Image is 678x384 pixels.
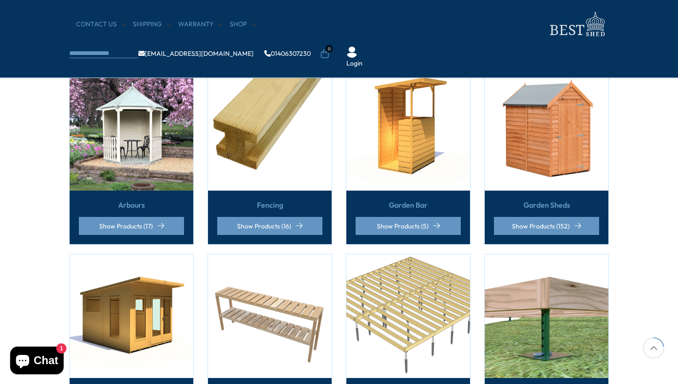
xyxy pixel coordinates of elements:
[325,45,333,53] span: 0
[138,50,254,57] a: [EMAIL_ADDRESS][DOMAIN_NAME]
[257,200,283,210] a: Fencing
[79,217,184,235] a: Show Products (17)
[264,50,311,57] a: 01406307230
[208,254,332,378] img: Greenhouses
[70,67,193,191] img: Arbours
[485,67,608,191] img: Garden Sheds
[217,217,322,235] a: Show Products (16)
[346,59,363,68] a: Login
[494,217,599,235] a: Show Products (152)
[208,67,332,191] img: Fencing
[76,20,126,29] a: CONTACT US
[523,200,570,210] a: Garden Sheds
[230,20,256,29] a: Shop
[133,20,171,29] a: Shipping
[7,347,66,377] inbox-online-store-chat: Shopify online store chat
[346,254,470,378] img: Groundscrews Base
[485,254,608,378] img: Groundspikes Base
[178,20,223,29] a: Warranty
[544,9,609,39] img: logo
[346,67,470,191] img: Garden Bar
[70,254,193,378] img: Garden Studios
[356,217,461,235] a: Show Products (5)
[118,200,145,210] a: Arbours
[346,47,357,58] img: User Icon
[389,200,428,210] a: Garden Bar
[320,49,329,59] a: 0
